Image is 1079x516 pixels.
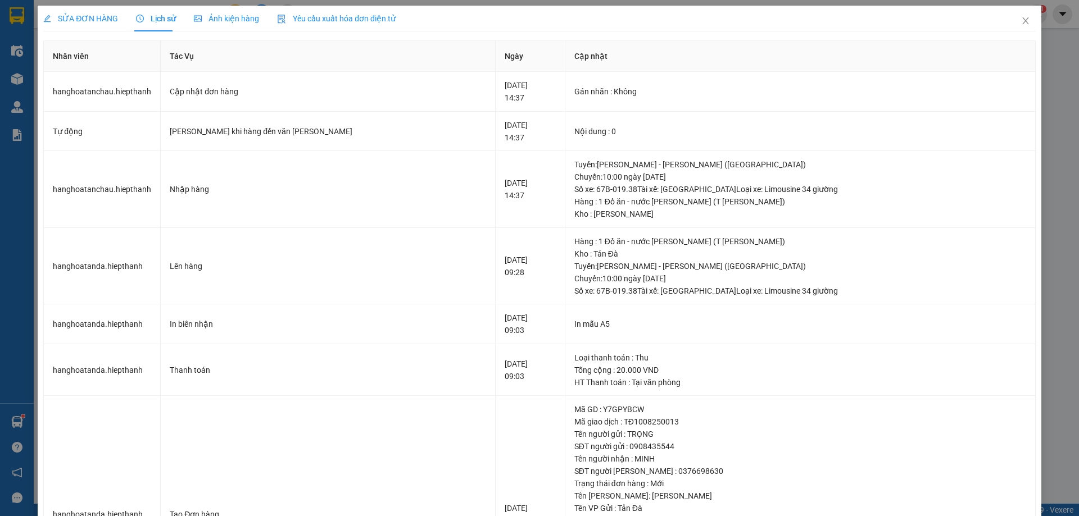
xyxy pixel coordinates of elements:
[43,15,51,22] span: edit
[505,312,555,336] div: [DATE] 09:03
[574,490,1026,502] div: Tên [PERSON_NAME]: [PERSON_NAME]
[44,228,161,305] td: hanghoatanda.hiepthanh
[194,14,259,23] span: Ảnh kiện hàng
[574,502,1026,514] div: Tên VP Gửi : Tản Đà
[161,41,496,72] th: Tác Vụ
[574,440,1026,453] div: SĐT người gửi : 0908435544
[574,403,1026,415] div: Mã GD : Y7GPYBCW
[44,72,161,112] td: hanghoatanchau.hiepthanh
[136,14,176,23] span: Lịch sử
[44,344,161,396] td: hanghoatanda.hiepthanh
[574,465,1026,477] div: SĐT người [PERSON_NAME] : 0376698630
[574,477,1026,490] div: Trạng thái đơn hàng : Mới
[6,80,90,99] h2: TC1208250036
[44,304,161,344] td: hanghoatanda.hiepthanh
[496,41,565,72] th: Ngày
[574,376,1026,389] div: HT Thanh toán : Tại văn phòng
[170,125,486,138] div: [PERSON_NAME] khi hàng đến văn [PERSON_NAME]
[43,14,118,23] span: SỬA ĐƠN HÀNG
[505,119,555,144] div: [DATE] 14:37
[44,41,161,72] th: Nhân viên
[574,195,1026,208] div: Hàng : 1 Đồ ăn - nước [PERSON_NAME] (T [PERSON_NAME])
[574,235,1026,248] div: Hàng : 1 Đồ ăn - nước [PERSON_NAME] (T [PERSON_NAME])
[277,14,396,23] span: Yêu cầu xuất hóa đơn điện tử
[170,85,486,98] div: Cập nhật đơn hàng
[194,15,202,22] span: picture
[44,112,161,152] td: Tự động
[574,208,1026,220] div: Kho : [PERSON_NAME]
[170,260,486,272] div: Lên hàng
[505,79,555,104] div: [DATE] 14:37
[574,428,1026,440] div: Tên người gửi : TRỌNG
[1021,16,1030,25] span: close
[574,364,1026,376] div: Tổng cộng : 20.000 VND
[505,254,555,278] div: [DATE] 09:28
[505,358,555,382] div: [DATE] 09:03
[574,248,1026,260] div: Kho : Tản Đà
[44,151,161,228] td: hanghoatanchau.hiepthanh
[1010,6,1041,37] button: Close
[170,183,486,195] div: Nhập hàng
[574,260,1026,297] div: Tuyến : [PERSON_NAME] - [PERSON_NAME] ([GEOGRAPHIC_DATA]) Chuyến: 10:00 ngày [DATE] Số xe: 67B-01...
[574,158,1026,195] div: Tuyến : [PERSON_NAME] - [PERSON_NAME] ([GEOGRAPHIC_DATA]) Chuyến: 10:00 ngày [DATE] Số xe: 67B-01...
[574,415,1026,428] div: Mã giao dịch : TĐ1008250013
[277,15,286,24] img: icon
[150,9,271,28] b: [DOMAIN_NAME]
[574,125,1026,138] div: Nội dung : 0
[574,85,1026,98] div: Gán nhãn : Không
[136,15,144,22] span: clock-circle
[574,318,1026,330] div: In mẫu A5
[574,453,1026,465] div: Tên người nhận : MINH
[565,41,1036,72] th: Cập nhật
[35,9,129,77] b: Công Ty xe khách HIỆP THÀNH
[505,177,555,202] div: [DATE] 14:37
[574,351,1026,364] div: Loại thanh toán : Thu
[59,80,271,151] h2: VP Nhận: Tản Đà
[170,364,486,376] div: Thanh toán
[170,318,486,330] div: In biên nhận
